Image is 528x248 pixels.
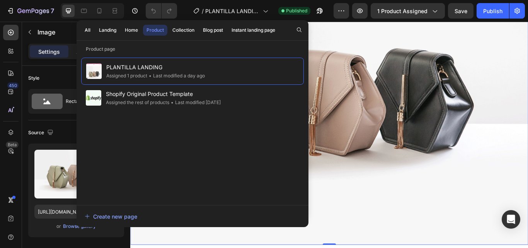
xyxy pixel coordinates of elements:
[34,150,118,198] img: preview-image
[85,212,137,221] div: Create new page
[149,73,152,79] span: •
[7,82,19,89] div: 450
[143,25,167,36] button: Product
[56,222,61,231] span: or
[28,128,55,138] div: Source
[63,223,96,230] div: Browse gallery
[77,45,308,53] p: Product page
[3,3,58,19] button: 7
[371,3,445,19] button: 1 product assigned
[228,25,279,36] button: Instant landing page
[63,222,96,230] button: Browse gallery
[106,63,205,72] span: PLANTILLA LANDING
[455,8,467,14] span: Save
[37,27,103,37] p: Image
[146,3,177,19] div: Undo/Redo
[199,25,227,36] button: Blog post
[6,142,19,148] div: Beta
[286,7,307,14] span: Published
[28,75,39,82] div: Style
[171,99,174,105] span: •
[130,22,528,248] iframe: Design area
[448,3,473,19] button: Save
[377,7,428,15] span: 1 product assigned
[51,6,54,15] p: 7
[477,3,509,19] button: Publish
[66,92,113,110] div: Rectangle
[147,72,205,80] div: Last modified a day ago
[106,89,221,99] span: Shopify Original Product Template
[172,27,194,34] div: Collection
[232,27,275,34] div: Instant landing page
[502,210,520,229] div: Open Intercom Messenger
[84,209,301,224] button: Create new page
[38,48,60,56] p: Settings
[106,72,147,80] div: Assigned 1 product
[205,7,260,15] span: PLANTILLA LANDING
[169,99,221,106] div: Last modified [DATE]
[202,7,204,15] span: /
[146,27,164,34] div: Product
[34,205,118,219] input: https://example.com/image.jpg
[169,25,198,36] button: Collection
[203,27,223,34] div: Blog post
[483,7,502,15] div: Publish
[106,99,169,106] div: Assigned the rest of products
